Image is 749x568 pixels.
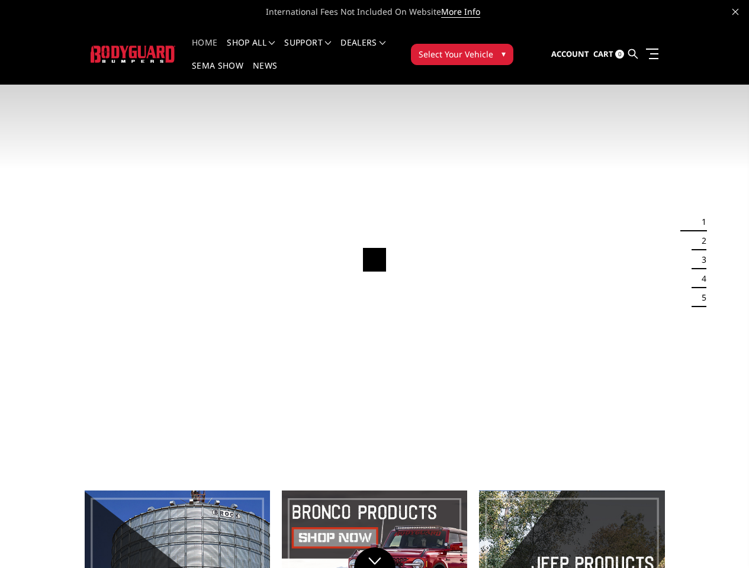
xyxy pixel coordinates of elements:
a: Dealers [340,38,385,62]
span: Account [551,49,589,59]
span: Cart [593,49,613,59]
button: 2 of 5 [695,231,706,250]
span: ▾ [502,47,506,60]
a: More Info [441,6,480,18]
button: 4 of 5 [695,269,706,288]
span: Select Your Vehicle [419,48,493,60]
img: BODYGUARD BUMPERS [91,46,175,62]
a: Cart 0 [593,38,624,70]
a: Account [551,38,589,70]
a: SEMA Show [192,62,243,85]
a: Support [284,38,331,62]
a: Home [192,38,217,62]
button: 3 of 5 [695,250,706,269]
button: 1 of 5 [695,212,706,231]
button: Select Your Vehicle [411,44,513,65]
span: 0 [615,50,624,59]
button: 5 of 5 [695,288,706,307]
a: shop all [227,38,275,62]
a: News [253,62,277,85]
